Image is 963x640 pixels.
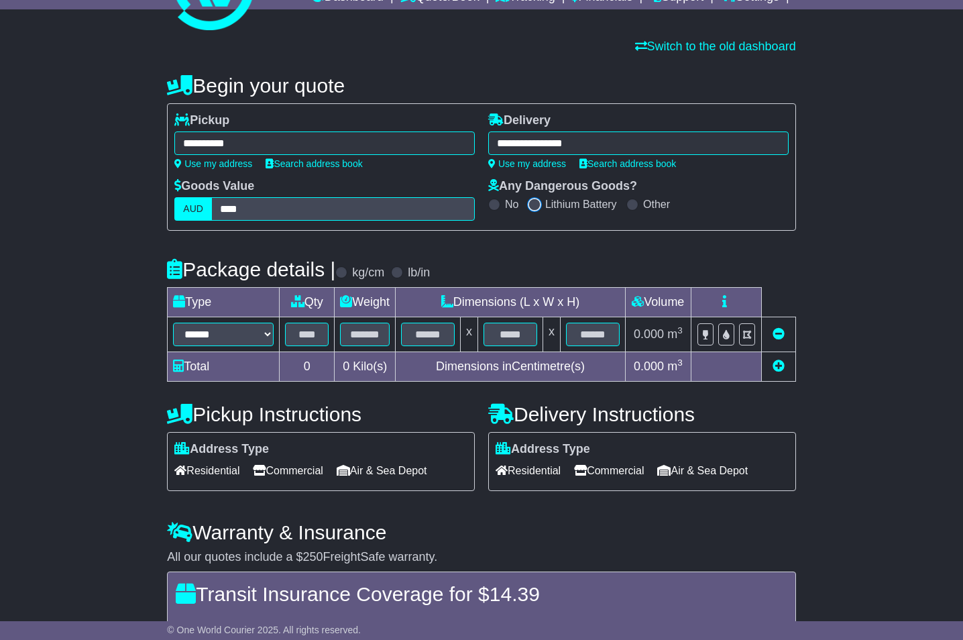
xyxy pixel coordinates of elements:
[574,460,644,481] span: Commercial
[667,360,683,373] span: m
[168,352,280,382] td: Total
[634,327,664,341] span: 0.000
[488,179,637,194] label: Any Dangerous Goods?
[174,442,269,457] label: Address Type
[167,258,335,280] h4: Package details |
[773,327,785,341] a: Remove this item
[280,288,335,317] td: Qty
[496,460,561,481] span: Residential
[343,360,349,373] span: 0
[174,197,212,221] label: AUD
[253,460,323,481] span: Commercial
[490,583,540,605] span: 14.39
[626,288,691,317] td: Volume
[545,198,617,211] label: Lithium Battery
[635,40,796,53] a: Switch to the old dashboard
[657,460,748,481] span: Air & Sea Depot
[266,158,362,169] a: Search address book
[167,74,795,97] h4: Begin your quote
[174,158,252,169] a: Use my address
[335,352,396,382] td: Kilo(s)
[505,198,518,211] label: No
[335,288,396,317] td: Weight
[773,360,785,373] a: Add new item
[174,113,229,128] label: Pickup
[543,317,561,352] td: x
[176,583,787,605] h4: Transit Insurance Coverage for $
[579,158,676,169] a: Search address book
[488,113,551,128] label: Delivery
[174,460,239,481] span: Residential
[280,352,335,382] td: 0
[337,460,427,481] span: Air & Sea Depot
[496,442,590,457] label: Address Type
[461,317,478,352] td: x
[302,550,323,564] span: 250
[488,158,566,169] a: Use my address
[643,198,670,211] label: Other
[396,288,626,317] td: Dimensions (L x W x H)
[667,327,683,341] span: m
[396,352,626,382] td: Dimensions in Centimetre(s)
[408,266,430,280] label: lb/in
[352,266,384,280] label: kg/cm
[168,288,280,317] td: Type
[174,179,254,194] label: Goods Value
[167,550,795,565] div: All our quotes include a $ FreightSafe warranty.
[167,625,361,635] span: © One World Courier 2025. All rights reserved.
[677,325,683,335] sup: 3
[167,403,475,425] h4: Pickup Instructions
[488,403,796,425] h4: Delivery Instructions
[167,521,795,543] h4: Warranty & Insurance
[634,360,664,373] span: 0.000
[677,358,683,368] sup: 3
